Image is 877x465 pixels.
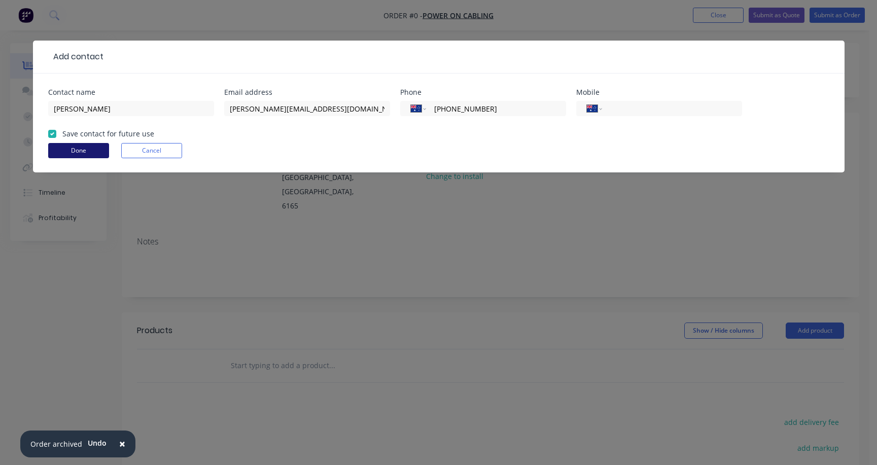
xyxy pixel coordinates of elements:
div: Email address [224,89,390,96]
div: Order archived [30,439,82,449]
span: × [119,437,125,451]
button: Undo [82,436,112,451]
div: Contact name [48,89,214,96]
div: Phone [400,89,566,96]
button: Cancel [121,143,182,158]
div: Add contact [48,51,103,63]
button: Done [48,143,109,158]
label: Save contact for future use [62,128,154,139]
button: Close [109,432,135,456]
div: Mobile [576,89,742,96]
